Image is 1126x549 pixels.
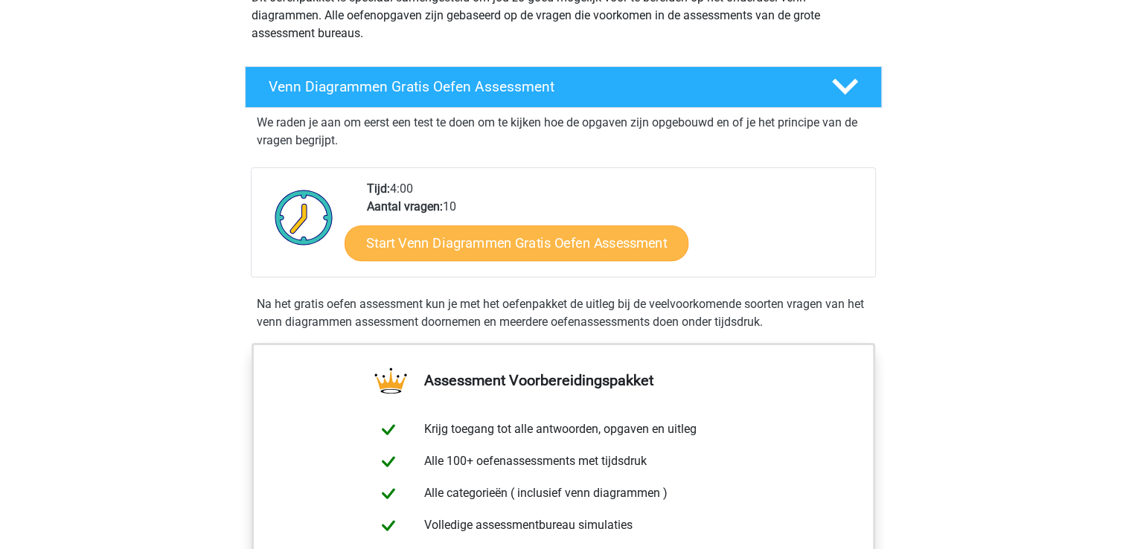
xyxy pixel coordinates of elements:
div: 4:00 10 [356,180,874,277]
img: Klok [266,180,342,254]
a: Start Venn Diagrammen Gratis Oefen Assessment [345,225,688,261]
b: Tijd: [367,182,390,196]
h4: Venn Diagrammen Gratis Oefen Assessment [269,78,807,95]
b: Aantal vragen: [367,199,443,213]
div: Na het gratis oefen assessment kun je met het oefenpakket de uitleg bij de veelvoorkomende soorte... [251,295,876,331]
a: Venn Diagrammen Gratis Oefen Assessment [239,66,888,108]
p: We raden je aan om eerst een test te doen om te kijken hoe de opgaven zijn opgebouwd en of je het... [257,114,870,150]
